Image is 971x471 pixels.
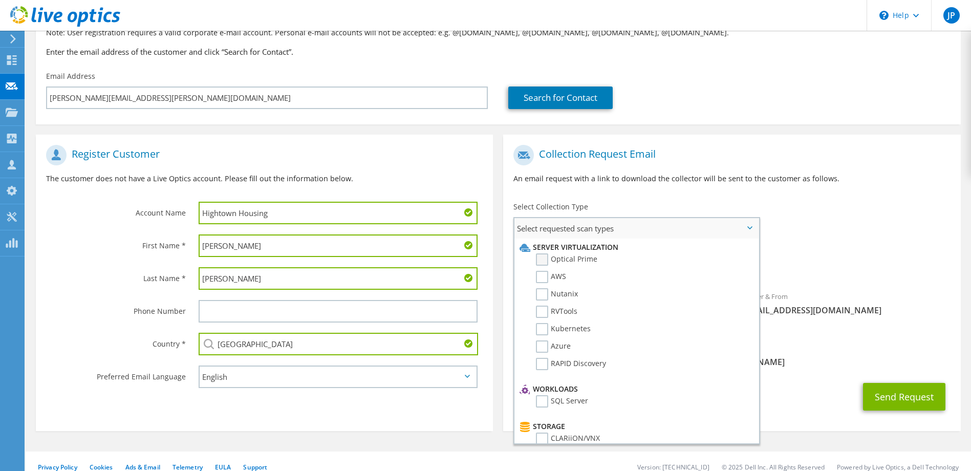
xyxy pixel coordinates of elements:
[536,340,571,353] label: Azure
[517,420,753,433] li: Storage
[503,337,960,373] div: CC & Reply To
[536,288,578,301] label: Nutanix
[46,27,951,38] p: Note: User registration requires a valid corporate e-mail account. Personal e-mail accounts will ...
[503,286,732,332] div: To
[46,202,186,218] label: Account Name
[742,305,951,316] span: [EMAIL_ADDRESS][DOMAIN_NAME]
[46,71,95,81] label: Email Address
[46,333,186,349] label: Country *
[536,253,597,266] label: Optical Prime
[513,145,945,165] h1: Collection Request Email
[863,383,945,411] button: Send Request
[536,271,566,283] label: AWS
[46,267,186,284] label: Last Name *
[517,241,753,253] li: Server Virtualization
[536,358,606,370] label: RAPID Discovery
[46,366,186,382] label: Preferred Email Language
[503,243,960,281] div: Requested Collections
[879,11,889,20] svg: \n
[536,323,591,335] label: Kubernetes
[46,46,951,57] h3: Enter the email address of the customer and click “Search for Contact”.
[536,306,577,318] label: RVTools
[517,383,753,395] li: Workloads
[508,87,613,109] a: Search for Contact
[732,286,961,321] div: Sender & From
[943,7,960,24] span: JP
[46,234,186,251] label: First Name *
[513,173,950,184] p: An email request with a link to download the collector will be sent to the customer as follows.
[536,433,600,445] label: CLARiiON/VNX
[46,173,483,184] p: The customer does not have a Live Optics account. Please fill out the information below.
[46,300,186,316] label: Phone Number
[514,218,758,239] span: Select requested scan types
[46,145,478,165] h1: Register Customer
[513,202,588,212] label: Select Collection Type
[536,395,588,408] label: SQL Server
